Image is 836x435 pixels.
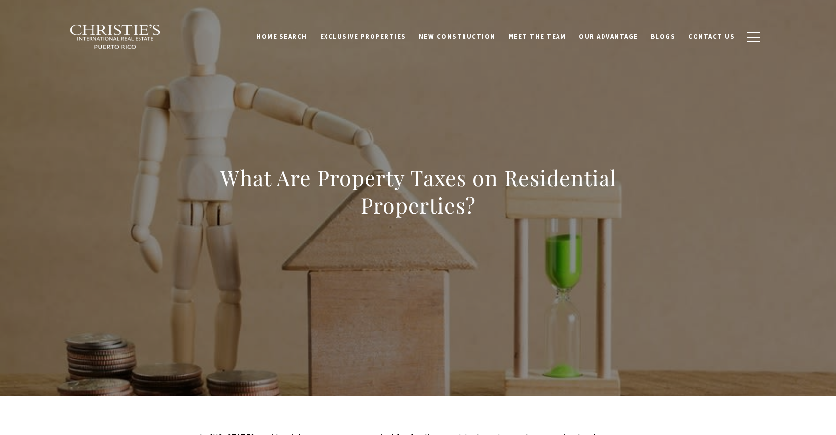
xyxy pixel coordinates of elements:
span: Blogs [651,32,676,41]
a: Exclusive Properties [314,27,413,46]
span: Our Advantage [579,32,638,41]
span: New Construction [419,32,496,41]
a: Home Search [250,27,314,46]
span: Exclusive Properties [320,32,406,41]
a: Our Advantage [572,27,645,46]
a: Meet the Team [502,27,573,46]
a: Blogs [645,27,682,46]
img: Christie's International Real Estate black text logo [69,24,161,50]
h1: What Are Property Taxes on Residential Properties? [200,164,636,219]
span: Contact Us [688,32,735,41]
a: New Construction [413,27,502,46]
